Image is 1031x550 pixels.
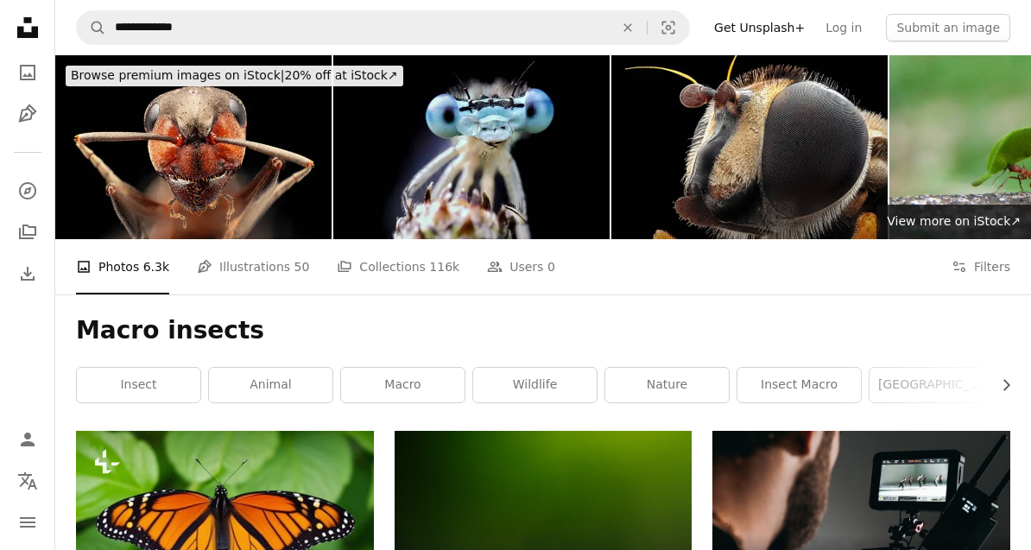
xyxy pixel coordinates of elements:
a: insect [77,368,200,402]
a: Collections [10,215,45,250]
img: Red ant under microscope portrait, isolated on black background [55,55,332,239]
span: Browse premium images on iStock | [71,68,284,82]
a: Download History [10,256,45,291]
a: Log in / Sign up [10,422,45,457]
span: 0 [547,257,555,276]
a: [GEOGRAPHIC_DATA] [870,368,993,402]
span: View more on iStock ↗ [887,214,1021,228]
button: Submit an image [886,14,1010,41]
img: Bee under microscope macro portrait, isolated on black background [611,55,888,239]
button: Visual search [648,11,689,44]
h1: Macro insects [76,315,1010,346]
button: Language [10,464,45,498]
img: Close-Up Of Damselfly Against Black Background [333,55,610,239]
a: Illustrations [10,97,45,131]
a: Log in [815,14,872,41]
a: wildlife [473,368,597,402]
span: 50 [294,257,310,276]
a: insect macro [737,368,861,402]
button: Filters [952,239,1010,294]
button: Menu [10,505,45,540]
form: Find visuals sitewide [76,10,690,45]
a: macro [341,368,465,402]
div: 20% off at iStock ↗ [66,66,403,86]
a: Collections 116k [337,239,459,294]
a: nature [605,368,729,402]
a: Users 0 [487,239,555,294]
a: Get Unsplash+ [704,14,815,41]
a: Explore [10,174,45,208]
button: Search Unsplash [77,11,106,44]
a: View more on iStock↗ [876,205,1031,239]
a: Browse premium images on iStock|20% off at iStock↗ [55,55,414,97]
a: Illustrations 50 [197,239,309,294]
a: Photos [10,55,45,90]
span: 116k [429,257,459,276]
button: Clear [609,11,647,44]
a: animal [209,368,332,402]
button: scroll list to the right [990,368,1010,402]
a: A close up of a butterfly on a leaf [76,522,374,538]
